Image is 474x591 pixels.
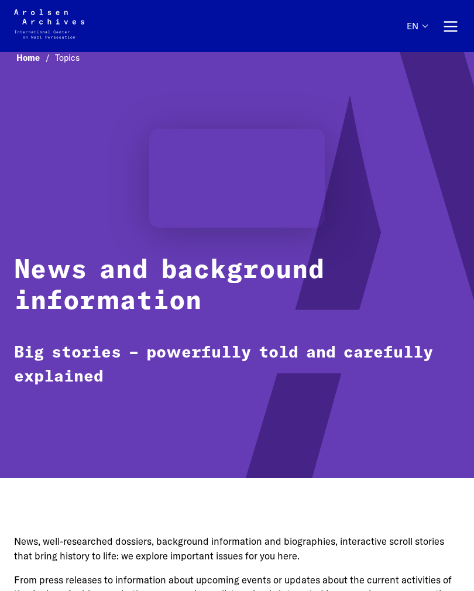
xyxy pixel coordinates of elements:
[14,341,460,390] p: Big stories – powerfully told and carefully explained
[14,534,460,563] p: News, well-researched dossiers, background information and biographies, interactive scroll storie...
[16,53,55,63] a: Home
[14,50,460,67] nav: Breadcrumb
[55,53,80,63] span: Topics
[14,255,460,318] h1: News and background information
[407,9,460,43] nav: Primary
[407,21,427,50] button: English, language selection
